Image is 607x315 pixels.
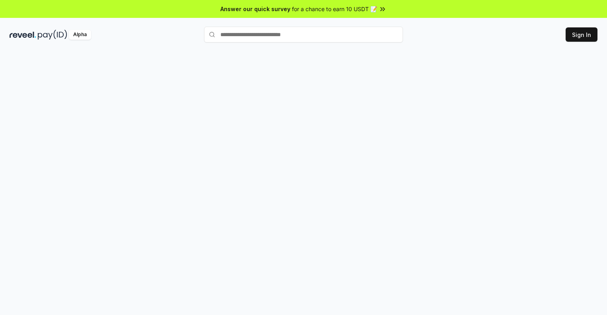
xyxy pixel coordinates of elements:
[10,30,36,40] img: reveel_dark
[69,30,91,40] div: Alpha
[292,5,377,13] span: for a chance to earn 10 USDT 📝
[566,27,597,42] button: Sign In
[38,30,67,40] img: pay_id
[220,5,290,13] span: Answer our quick survey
